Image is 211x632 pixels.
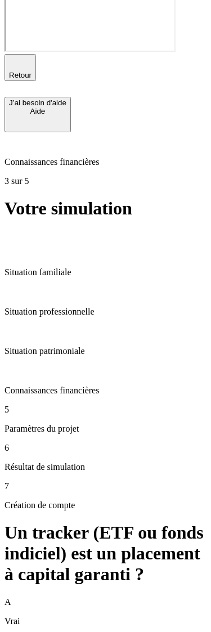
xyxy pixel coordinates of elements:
[5,267,206,277] p: Situation familiale
[5,346,206,356] p: Situation patrimoniale
[9,71,32,79] span: Retour
[5,405,206,415] p: 5
[5,616,206,626] p: Vrai
[5,443,206,453] p: 6
[5,157,206,167] p: Connaissances financières
[9,98,66,107] div: J’ai besoin d'aide
[5,522,206,585] h1: Un tracker (ETF ou fonds indiciel) est un placement à capital garanti ?
[5,307,206,317] p: Situation professionnelle
[5,386,206,396] p: Connaissances financières
[5,176,206,186] p: 3 sur 5
[5,481,206,491] p: 7
[5,500,206,510] p: Création de compte
[5,424,206,434] p: Paramètres du projet
[5,97,71,132] button: J’ai besoin d'aideAide
[9,107,66,115] div: Aide
[5,462,206,472] p: Résultat de simulation
[5,54,36,81] button: Retour
[5,198,206,219] h1: Votre simulation
[5,597,206,607] p: A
